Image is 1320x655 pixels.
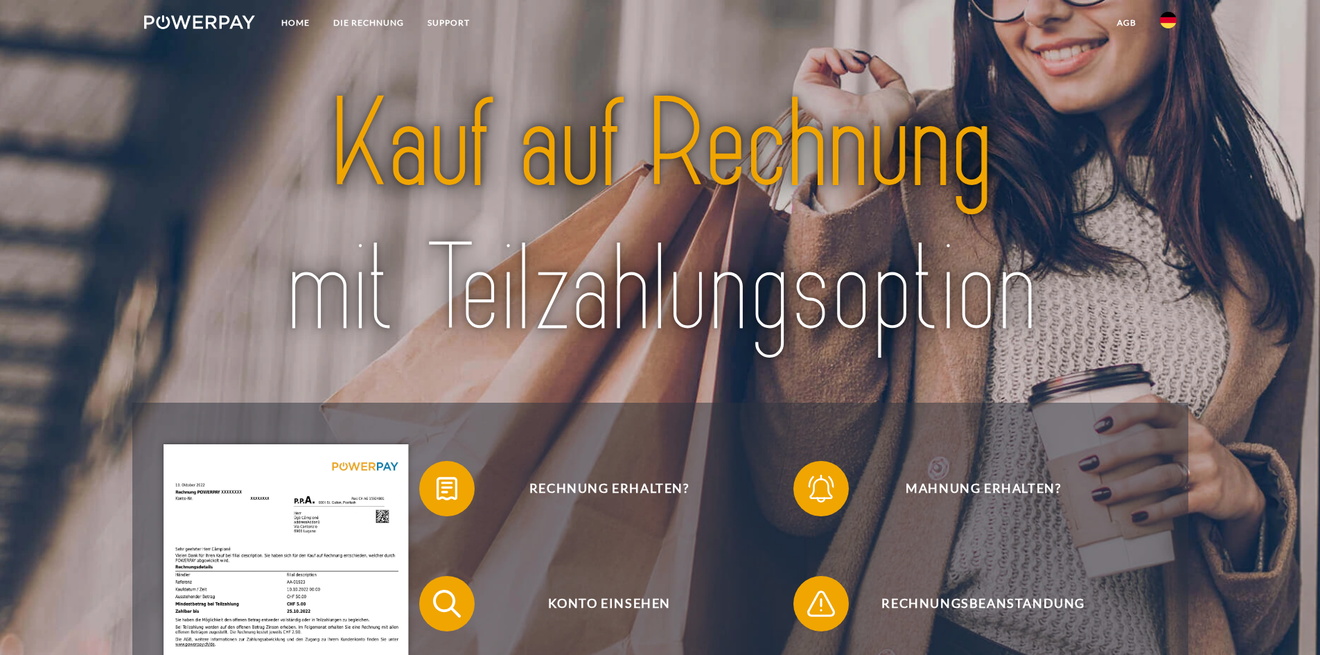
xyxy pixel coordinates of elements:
[793,461,1154,516] button: Mahnung erhalten?
[430,586,464,621] img: qb_search.svg
[439,461,779,516] span: Rechnung erhalten?
[1105,10,1148,35] a: agb
[1160,12,1177,28] img: de
[195,66,1125,369] img: title-powerpay_de.svg
[813,576,1153,631] span: Rechnungsbeanstandung
[804,471,838,506] img: qb_bell.svg
[144,15,256,29] img: logo-powerpay-white.svg
[416,10,482,35] a: SUPPORT
[793,576,1154,631] button: Rechnungsbeanstandung
[813,461,1153,516] span: Mahnung erhalten?
[430,471,464,506] img: qb_bill.svg
[804,586,838,621] img: qb_warning.svg
[439,576,779,631] span: Konto einsehen
[419,461,780,516] button: Rechnung erhalten?
[322,10,416,35] a: DIE RECHNUNG
[270,10,322,35] a: Home
[419,576,780,631] button: Konto einsehen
